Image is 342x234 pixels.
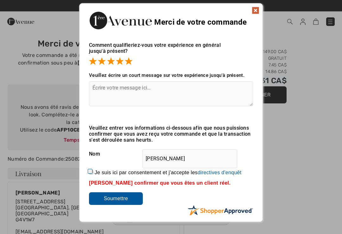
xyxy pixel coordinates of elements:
label: Je suis ici par consentement et j'accepte les [95,170,242,175]
input: Soumettre [89,192,143,205]
div: Comment qualifieriez-vous votre expérience en général jusqu'à présent? [89,36,253,66]
div: Nom [89,146,253,162]
a: directives d'enquêt [198,170,242,175]
span: Merci de votre commande [154,18,247,27]
img: x [252,7,259,14]
img: Merci de votre commande [89,10,152,31]
div: Veuillez écrire un court message sur votre expérience jusqu'à présent. [89,72,253,78]
div: Veuillez entrer vos informations ci-dessous afin que nous puissions confirmer que vous avez reçu ... [89,125,253,143]
div: [PERSON_NAME] confirmer que vous êtes un client réel. [89,180,253,186]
